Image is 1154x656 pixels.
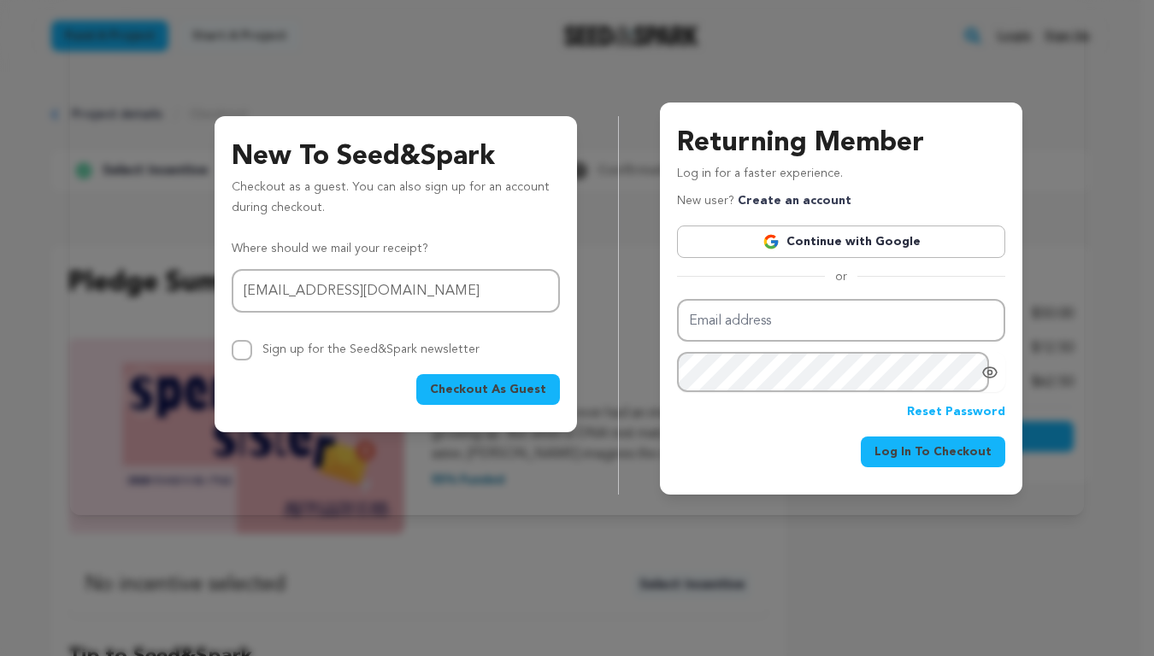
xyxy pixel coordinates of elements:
[677,299,1005,343] input: Email address
[262,343,480,355] label: Sign up for the Seed&Spark newsletter
[430,381,546,398] span: Checkout As Guest
[861,436,1005,467] button: Log In To Checkout
[981,364,998,381] a: Show password as plain text. Warning: this will display your password on the screen.
[677,164,1005,191] p: Log in for a faster experience.
[762,233,780,250] img: Google logo
[416,374,560,405] button: Checkout As Guest
[232,269,560,313] input: Email address
[677,191,851,212] p: New user?
[232,239,560,260] p: Where should we mail your receipt?
[677,123,1005,164] h3: Returning Member
[738,195,851,207] a: Create an account
[232,137,560,178] h3: New To Seed&Spark
[907,402,1005,423] a: Reset Password
[232,178,560,225] p: Checkout as a guest. You can also sign up for an account during checkout.
[677,225,1005,258] a: Continue with Google
[825,268,857,285] span: or
[874,443,992,460] span: Log In To Checkout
